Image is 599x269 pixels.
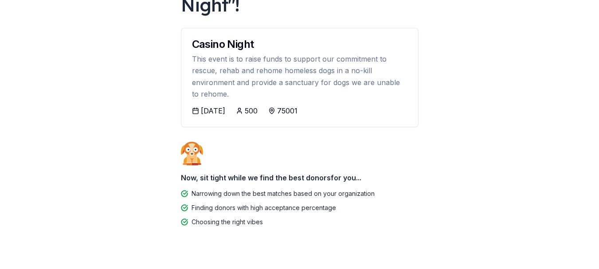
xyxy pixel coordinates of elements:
div: Finding donors with high acceptance percentage [192,203,336,213]
div: Narrowing down the best matches based on your organization [192,188,375,199]
div: 75001 [277,105,298,116]
div: [DATE] [201,105,225,116]
div: Choosing the right vibes [192,217,263,227]
div: This event is to raise funds to support our commitment to rescue, rehab and rehome homeless dogs ... [192,53,407,100]
div: 500 [245,105,258,116]
div: Casino Night [192,39,407,50]
div: Now, sit tight while we find the best donors for you... [181,169,419,187]
img: Dog waiting patiently [181,141,203,165]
